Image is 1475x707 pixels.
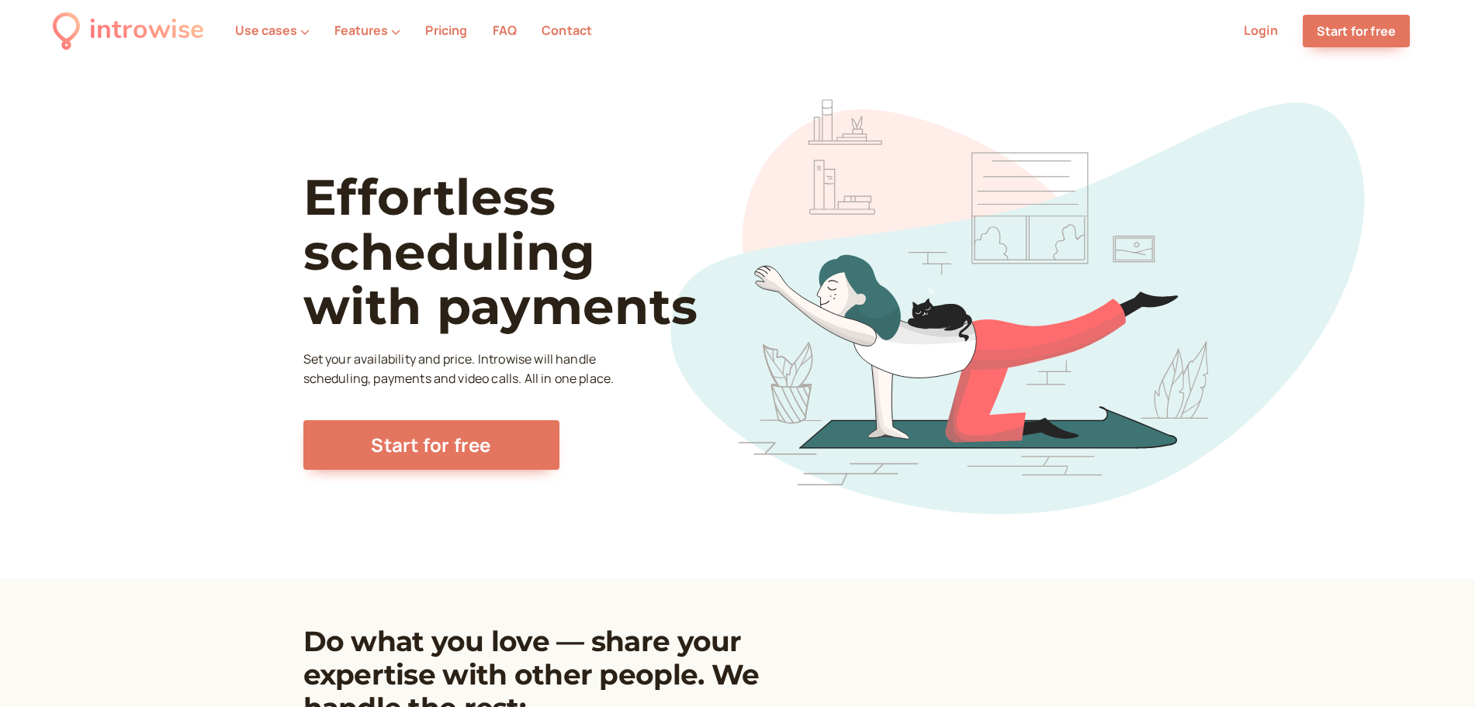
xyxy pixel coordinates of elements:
[303,420,559,470] a: Start for free
[303,350,618,390] p: Set your availability and price. Introwise will handle scheduling, payments and video calls. All ...
[1397,633,1475,707] iframe: Chat Widget
[425,22,467,39] a: Pricing
[493,22,517,39] a: FAQ
[334,23,400,37] button: Features
[542,22,592,39] a: Contact
[1303,15,1410,47] a: Start for free
[303,170,754,333] h1: Effortless scheduling with payments
[53,9,204,52] a: introwise
[235,23,310,37] button: Use cases
[1244,22,1278,39] a: Login
[89,9,204,52] div: introwise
